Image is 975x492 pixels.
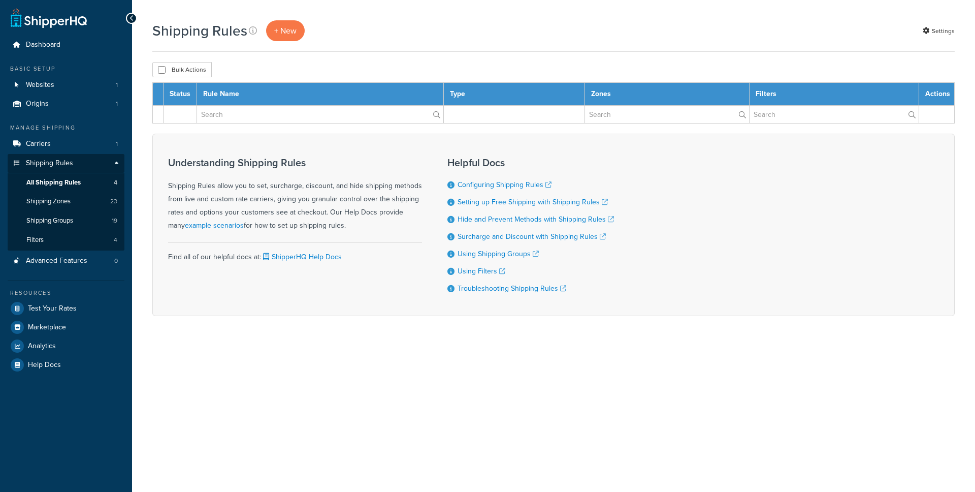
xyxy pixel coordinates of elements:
[8,65,124,73] div: Basic Setup
[26,217,73,225] span: Shipping Groups
[8,154,124,251] li: Shipping Rules
[26,41,60,49] span: Dashboard
[8,356,124,374] a: Help Docs
[152,62,212,77] button: Bulk Actions
[458,197,608,207] a: Setting up Free Shipping with Shipping Rules
[458,283,566,294] a: Troubleshooting Shipping Rules
[114,257,118,265] span: 0
[185,220,244,231] a: example scenarios
[8,192,124,211] li: Shipping Zones
[26,257,87,265] span: Advanced Features
[919,83,955,106] th: Actions
[26,100,49,108] span: Origins
[116,81,118,89] span: 1
[8,299,124,318] a: Test Your Rates
[28,361,61,370] span: Help Docs
[8,76,124,95] li: Websites
[28,304,77,313] span: Test Your Rates
[750,106,919,123] input: Search
[8,173,124,192] a: All Shipping Rules 4
[114,236,117,244] span: 4
[168,157,422,232] div: Shipping Rules allow you to set, surcharge, discount, and hide shipping methods from live and cus...
[443,83,584,106] th: Type
[8,337,124,355] a: Analytics
[458,266,505,276] a: Using Filters
[8,289,124,297] div: Resources
[266,20,305,41] a: + New
[8,135,124,153] li: Carriers
[26,81,54,89] span: Websites
[458,231,606,242] a: Surcharge and Discount with Shipping Rules
[585,106,749,123] input: Search
[28,323,66,332] span: Marketplace
[8,231,124,250] a: Filters 4
[116,140,118,148] span: 1
[8,192,124,211] a: Shipping Zones 23
[8,318,124,336] a: Marketplace
[8,36,124,54] a: Dashboard
[8,135,124,153] a: Carriers 1
[164,83,197,106] th: Status
[110,197,117,206] span: 23
[585,83,750,106] th: Zones
[8,154,124,173] a: Shipping Rules
[261,252,342,262] a: ShipperHQ Help Docs
[26,197,71,206] span: Shipping Zones
[168,242,422,264] div: Find all of our helpful docs at:
[447,157,614,168] h3: Helpful Docs
[114,178,117,187] span: 4
[458,179,551,190] a: Configuring Shipping Rules
[8,95,124,113] li: Origins
[197,83,444,106] th: Rule Name
[116,100,118,108] span: 1
[26,236,44,244] span: Filters
[8,211,124,230] a: Shipping Groups 19
[8,95,124,113] a: Origins 1
[274,25,297,37] span: + New
[26,159,73,168] span: Shipping Rules
[26,178,81,187] span: All Shipping Rules
[458,214,614,225] a: Hide and Prevent Methods with Shipping Rules
[8,211,124,230] li: Shipping Groups
[8,252,124,270] a: Advanced Features 0
[8,173,124,192] li: All Shipping Rules
[8,76,124,95] a: Websites 1
[8,124,124,132] div: Manage Shipping
[28,342,56,351] span: Analytics
[749,83,919,106] th: Filters
[458,249,539,259] a: Using Shipping Groups
[168,157,422,168] h3: Understanding Shipping Rules
[112,217,117,225] span: 19
[8,231,124,250] li: Filters
[26,140,51,148] span: Carriers
[11,8,87,28] a: ShipperHQ Home
[197,106,443,123] input: Search
[152,21,247,41] h1: Shipping Rules
[923,24,955,38] a: Settings
[8,252,124,270] li: Advanced Features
